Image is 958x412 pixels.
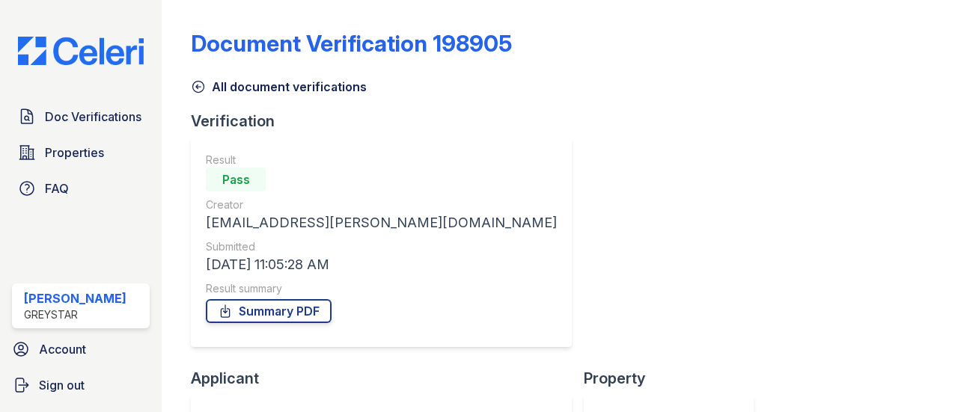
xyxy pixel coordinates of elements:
[45,179,69,197] span: FAQ
[206,299,332,323] a: Summary PDF
[39,376,85,394] span: Sign out
[206,167,266,191] div: Pass
[45,144,104,162] span: Properties
[6,334,156,364] a: Account
[191,78,367,96] a: All document verifications
[12,138,150,167] a: Properties
[895,352,943,397] iframe: chat widget
[24,289,126,307] div: [PERSON_NAME]
[206,153,557,167] div: Result
[206,254,557,275] div: [DATE] 11:05:28 AM
[6,370,156,400] a: Sign out
[6,37,156,65] img: CE_Logo_Blue-a8612792a0a2168367f1c8372b55b34899dd931a85d93a1a3d3e32e68fde9ad4.png
[191,111,584,132] div: Verification
[206,281,557,296] div: Result summary
[24,307,126,322] div: Greystar
[12,102,150,132] a: Doc Verifications
[206,197,557,212] div: Creator
[206,239,557,254] div: Submitted
[45,108,141,126] span: Doc Verifications
[191,368,584,389] div: Applicant
[12,173,150,203] a: FAQ
[206,212,557,233] div: [EMAIL_ADDRESS][PERSON_NAME][DOMAIN_NAME]
[39,340,86,358] span: Account
[584,368,766,389] div: Property
[191,30,512,57] div: Document Verification 198905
